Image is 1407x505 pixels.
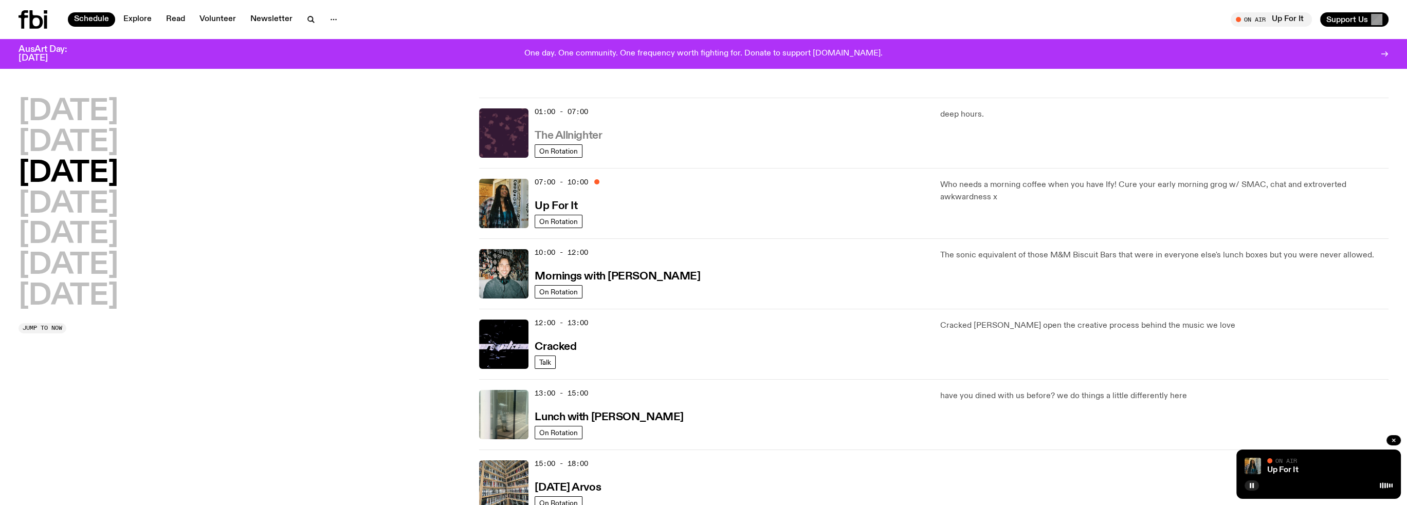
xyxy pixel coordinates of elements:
[940,249,1388,261] p: The sonic equivalent of those M&M Biscuit Bars that were in everyone else's lunch boxes but you w...
[535,215,582,228] a: On Rotation
[19,159,118,188] button: [DATE]
[1267,466,1299,474] a: Up For It
[535,426,582,439] a: On Rotation
[535,271,700,282] h3: Mornings with [PERSON_NAME]
[19,190,118,219] button: [DATE]
[535,285,582,298] a: On Rotation
[535,459,588,469] span: 15:00 - 18:00
[535,269,700,282] a: Mornings with [PERSON_NAME]
[535,388,588,398] span: 13:00 - 15:00
[535,410,683,423] a: Lunch with [PERSON_NAME]
[535,248,588,257] span: 10:00 - 12:00
[1231,12,1312,27] button: On AirUp For It
[160,12,191,27] a: Read
[23,325,62,331] span: Jump to now
[539,147,578,155] span: On Rotation
[244,12,299,27] a: Newsletter
[193,12,242,27] a: Volunteer
[940,108,1388,121] p: deep hours.
[535,144,582,158] a: On Rotation
[535,130,602,141] h3: The Allnighter
[535,480,601,493] a: [DATE] Arvos
[539,288,578,295] span: On Rotation
[535,356,556,369] a: Talk
[1326,15,1368,24] span: Support Us
[535,342,576,352] h3: Cracked
[19,128,118,157] button: [DATE]
[535,128,602,141] a: The Allnighter
[535,199,577,212] a: Up For It
[940,320,1388,332] p: Cracked [PERSON_NAME] open the creative process behind the music we love
[535,482,601,493] h3: [DATE] Arvos
[940,179,1388,203] p: Who needs a morning coffee when you have Ify! Cure your early morning grog w/ SMAC, chat and extr...
[535,201,577,212] h3: Up For It
[19,220,118,249] button: [DATE]
[19,251,118,280] button: [DATE]
[479,320,528,369] img: Logo for Podcast Cracked. Black background, with white writing, with glass smashing graphics
[524,49,883,59] p: One day. One community. One frequency worth fighting for. Donate to support [DOMAIN_NAME].
[539,217,578,225] span: On Rotation
[1320,12,1388,27] button: Support Us
[539,428,578,436] span: On Rotation
[479,249,528,298] img: Radio presenter Ben Hansen sits in front of a wall of photos and an fbi radio sign. Film photo. B...
[19,98,118,126] button: [DATE]
[19,323,66,333] button: Jump to now
[1275,457,1297,464] span: On Air
[479,179,528,228] img: Ify - a Brown Skin girl with black braided twists, looking up to the side with her tongue stickin...
[535,340,576,352] a: Cracked
[539,358,551,366] span: Talk
[535,177,588,187] span: 07:00 - 10:00
[19,45,84,63] h3: AusArt Day: [DATE]
[19,282,118,311] button: [DATE]
[68,12,115,27] a: Schedule
[117,12,158,27] a: Explore
[940,390,1388,402] p: have you dined with us before? we do things a little differently here
[1245,458,1261,474] img: Ify - a Brown Skin girl with black braided twists, looking up to the side with her tongue stickin...
[535,412,683,423] h3: Lunch with [PERSON_NAME]
[535,107,588,117] span: 01:00 - 07:00
[535,318,588,328] span: 12:00 - 13:00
